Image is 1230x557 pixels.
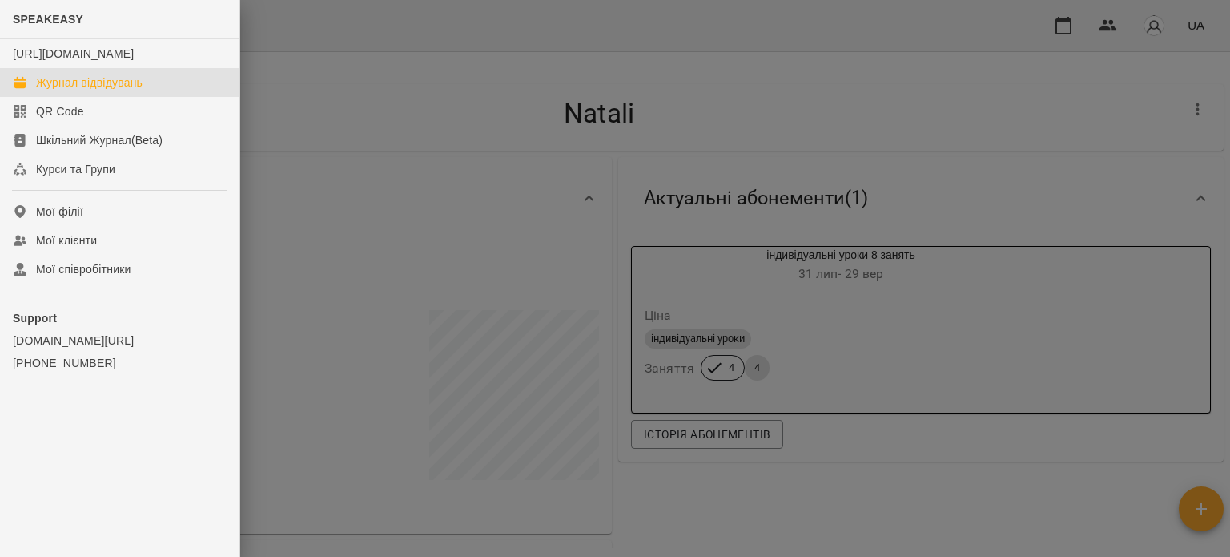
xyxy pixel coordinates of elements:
[36,261,131,277] div: Мої співробітники
[36,232,97,248] div: Мої клієнти
[36,103,84,119] div: QR Code
[13,13,83,26] span: SPEAKEASY
[13,47,134,60] a: [URL][DOMAIN_NAME]
[13,333,227,349] a: [DOMAIN_NAME][URL]
[36,75,143,91] div: Журнал відвідувань
[36,161,115,177] div: Курси та Групи
[36,204,83,220] div: Мої філії
[13,355,227,371] a: [PHONE_NUMBER]
[13,310,227,326] p: Support
[36,132,163,148] div: Шкільний Журнал(Beta)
